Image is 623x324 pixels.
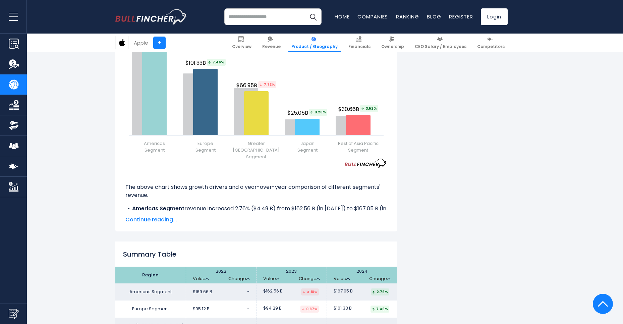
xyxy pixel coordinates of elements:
[334,306,352,311] span: $101.33 B
[305,8,322,25] button: Search
[193,289,212,295] span: $169.66 B
[115,267,186,283] th: Region
[115,9,187,24] img: bullfincher logo
[474,34,508,52] a: Competitors
[247,289,249,295] span: -
[229,34,254,52] a: Overview
[232,44,251,49] span: Overview
[427,13,441,20] a: Blog
[348,44,371,49] span: Financials
[345,34,374,52] a: Financials
[371,288,389,295] div: 2.76%
[287,109,328,117] span: $25.05B
[360,105,378,112] span: 3.52%
[207,59,226,66] span: 7.46%
[9,120,19,130] img: Ownership
[185,59,227,67] span: $101.33B
[153,37,166,49] a: +
[301,288,319,295] div: 4.18%
[396,13,419,20] a: Ranking
[381,44,404,49] span: Ownership
[291,44,338,49] span: Product / Geography
[263,276,279,282] a: Value
[256,267,327,283] th: 2023
[449,13,473,20] a: Register
[334,140,383,154] span: Rest of Asia Pacific Segment
[236,81,277,90] span: $66.95B
[334,288,353,294] span: $167.05 B
[186,267,256,283] th: 2022
[335,13,349,20] a: Home
[481,8,508,25] a: Login
[338,105,379,113] span: $30.66B
[247,306,249,312] span: -
[309,109,327,116] span: 3.28%
[115,9,187,24] a: Go to homepage
[415,44,466,49] span: CEO Salary / Employees
[195,140,216,154] span: Europe Segment
[300,306,319,313] div: 0.87%
[132,205,184,212] b: Americas Segment
[357,13,388,20] a: Companies
[369,276,390,282] a: Change
[334,276,350,282] a: Value
[115,301,186,318] td: Europe Segment
[263,306,282,311] span: $94.29 B
[263,288,283,294] span: $162.56 B
[477,44,505,49] span: Competitors
[299,276,320,282] a: Change
[125,216,387,224] span: Continue reading...
[193,306,210,312] span: $95.12 B
[259,34,284,52] a: Revenue
[116,36,128,49] img: AAPL logo
[115,283,186,301] td: Americas Segment
[125,205,387,221] li: revenue increased 2.76% ($4.49 B) from $162.56 B (in [DATE]) to $167.05 B (in [DATE]).
[115,249,397,259] h2: Summary Table
[193,276,209,282] a: Value
[228,276,249,282] a: Change
[262,44,281,49] span: Revenue
[288,34,341,52] a: Product / Geography
[144,140,165,154] span: Americas Segment
[378,34,407,52] a: Ownership
[125,183,387,199] p: The above chart shows growth drivers and a year-over-year comparison of different segments' revenue.
[297,140,318,154] span: Japan Segment
[412,34,469,52] a: CEO Salary / Employees
[327,267,397,283] th: 2024
[371,306,389,313] div: 7.46%
[232,140,281,160] span: Greater [GEOGRAPHIC_DATA] Segment
[134,39,148,47] div: Apple
[258,81,276,88] span: 7.73%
